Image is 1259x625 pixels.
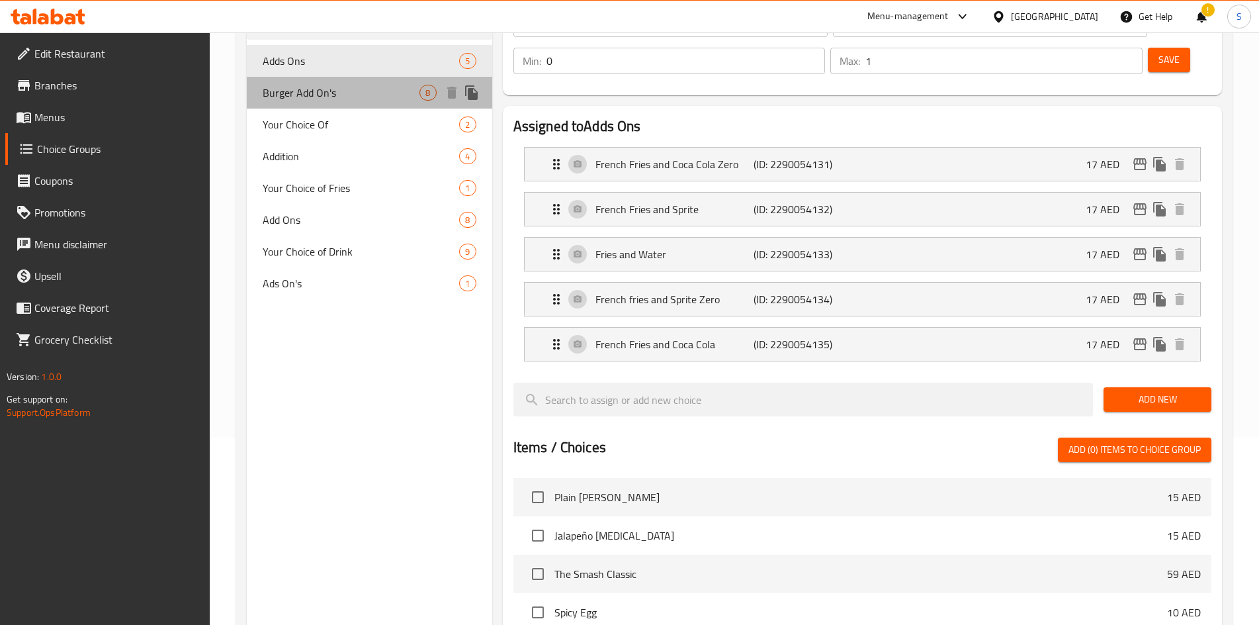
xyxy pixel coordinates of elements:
button: duplicate [1150,289,1170,309]
span: Branches [34,77,200,93]
p: 59 AED [1167,566,1201,582]
a: Branches [5,70,210,101]
span: Grocery Checklist [34,332,200,348]
span: Get support on: [7,391,67,408]
p: 17 AED [1086,336,1130,352]
button: delete [1170,244,1190,264]
span: Upsell [34,268,200,284]
p: (ID: 2290054133) [754,246,859,262]
a: Promotions [5,197,210,228]
span: Your Choice of Drink [263,244,459,260]
span: 4 [460,150,475,163]
span: 8 [420,87,435,99]
div: Your Choice of Fries1 [247,172,492,204]
span: Save [1158,52,1180,68]
a: Menu disclaimer [5,228,210,260]
p: (ID: 2290054134) [754,291,859,307]
p: 15 AED [1167,489,1201,505]
div: Expand [525,328,1200,361]
button: edit [1130,199,1150,219]
span: Add (0) items to choice group [1068,442,1201,458]
button: edit [1130,289,1150,309]
div: Choices [459,275,476,291]
span: Menu disclaimer [34,236,200,252]
span: Coverage Report [34,300,200,316]
p: (ID: 2290054135) [754,336,859,352]
p: French fries and Sprite Zero [595,291,754,307]
p: 15 AED [1167,528,1201,544]
p: Fries and Water [595,246,754,262]
span: Your Choice Of [263,117,459,132]
a: Choice Groups [5,133,210,165]
p: French Fries and Coca Cola [595,336,754,352]
span: 8 [460,214,475,226]
button: delete [1170,334,1190,354]
p: 10 AED [1167,604,1201,620]
div: Your Choice Of2 [247,109,492,140]
span: Select choice [524,483,552,511]
div: Choices [459,148,476,164]
div: Add Ons8 [247,204,492,236]
span: Ads On's [263,275,459,291]
a: Coupons [5,165,210,197]
li: Expand [513,277,1211,322]
span: 5 [460,55,475,68]
span: 1 [460,277,475,290]
div: Expand [525,148,1200,181]
span: 1 [460,182,475,195]
button: Add New [1104,387,1211,412]
span: Add New [1114,391,1201,408]
span: 2 [460,119,475,131]
span: 9 [460,246,475,258]
a: Grocery Checklist [5,324,210,356]
span: Adds Ons [263,53,459,69]
a: Menus [5,101,210,133]
span: Plain [PERSON_NAME] [554,489,1167,505]
p: French Fries and Coca Cola Zero [595,156,754,172]
div: Expand [525,283,1200,316]
li: Expand [513,142,1211,187]
button: delete [1170,154,1190,174]
span: Promotions [34,205,200,220]
span: 1.0.0 [41,368,62,385]
a: Support.OpsPlatform [7,404,91,421]
div: [GEOGRAPHIC_DATA] [1011,9,1098,24]
span: Select choice [524,560,552,588]
span: Edit Restaurant [34,46,200,62]
div: Your Choice of Drink9 [247,236,492,267]
p: (ID: 2290054132) [754,201,859,217]
div: Expand [525,193,1200,226]
li: Expand [513,232,1211,277]
div: Ads On's1 [247,267,492,299]
button: duplicate [1150,199,1170,219]
li: Expand [513,187,1211,232]
span: Version: [7,368,39,385]
span: Coupons [34,173,200,189]
span: Menus [34,109,200,125]
div: Expand [525,238,1200,271]
button: edit [1130,244,1150,264]
button: delete [1170,289,1190,309]
button: duplicate [1150,334,1170,354]
div: Choices [459,117,476,132]
span: Spicy Egg [554,604,1167,620]
span: Choice Groups [37,141,200,157]
h2: Items / Choices [513,438,606,457]
span: Select choice [524,522,552,550]
button: edit [1130,334,1150,354]
p: 17 AED [1086,156,1130,172]
p: (ID: 2290054131) [754,156,859,172]
div: Burger Add On's8deleteduplicate [247,77,492,109]
a: Edit Restaurant [5,38,210,70]
span: The Smash Classic [554,566,1167,582]
button: delete [1170,199,1190,219]
p: 17 AED [1086,291,1130,307]
button: Save [1148,48,1190,72]
span: Your Choice of Fries [263,180,459,196]
div: Addition4 [247,140,492,172]
a: Upsell [5,260,210,292]
button: duplicate [1150,244,1170,264]
p: French Fries and Sprite [595,201,754,217]
button: Add (0) items to choice group [1058,438,1211,462]
li: Expand [513,322,1211,367]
